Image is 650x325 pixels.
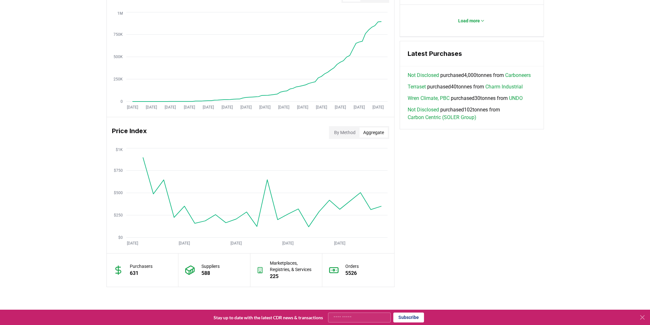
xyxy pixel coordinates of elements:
span: purchased 30 tonnes from [408,94,523,102]
tspan: [DATE] [202,105,214,110]
tspan: [DATE] [231,241,242,246]
tspan: [DATE] [240,105,251,110]
tspan: [DATE] [282,241,294,246]
tspan: [DATE] [278,105,289,110]
tspan: [DATE] [372,105,384,110]
tspan: [DATE] [146,105,157,110]
tspan: 1M [117,11,122,16]
tspan: 500K [113,55,122,59]
a: Carbon Centric (SOLER Group) [408,114,476,121]
a: Charm Industrial [485,83,523,91]
p: Orders [345,263,359,269]
tspan: $1K [115,147,122,152]
tspan: [DATE] [334,105,346,110]
p: 225 [270,273,316,280]
span: purchased 40 tonnes from [408,83,523,91]
tspan: [DATE] [127,241,138,246]
h3: Price Index [112,126,147,139]
tspan: 750K [113,32,122,37]
p: Marketplaces, Registries, & Services [270,260,316,273]
tspan: $0 [118,235,122,240]
a: UNDO [509,94,523,102]
button: Load more [453,14,490,27]
a: Not Disclosed [408,72,439,79]
tspan: [DATE] [165,105,176,110]
span: purchased 4,000 tonnes from [408,72,531,79]
tspan: $750 [114,168,122,173]
p: Suppliers [201,263,220,269]
a: Wren Climate, PBC [408,94,450,102]
tspan: $250 [114,213,122,217]
tspan: [DATE] [221,105,232,110]
tspan: $500 [114,191,122,195]
a: Terraset [408,83,426,91]
tspan: [DATE] [179,241,190,246]
tspan: [DATE] [127,105,138,110]
p: Purchasers [130,263,153,269]
a: Carboneers [505,72,531,79]
span: purchased 102 tonnes from [408,106,536,121]
tspan: [DATE] [334,241,345,246]
tspan: 250K [113,77,122,81]
tspan: [DATE] [316,105,327,110]
tspan: 0 [120,99,122,104]
p: 588 [201,269,220,277]
button: By Method [330,127,359,138]
tspan: [DATE] [184,105,195,110]
tspan: [DATE] [353,105,364,110]
h3: Latest Purchases [408,49,536,58]
p: 5526 [345,269,359,277]
tspan: [DATE] [297,105,308,110]
p: Load more [458,18,480,24]
button: Aggregate [359,127,388,138]
tspan: [DATE] [259,105,270,110]
a: Not Disclosed [408,106,439,114]
p: 631 [130,269,153,277]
